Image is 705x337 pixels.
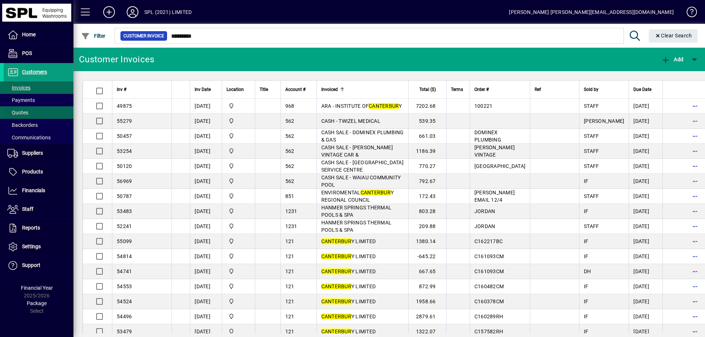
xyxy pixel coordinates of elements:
span: Title [260,85,268,94]
td: [DATE] [190,294,222,309]
td: 7202.68 [408,99,446,114]
span: Add [661,56,683,62]
span: 562 [285,133,294,139]
em: CANTERBUR [321,268,351,274]
td: [DATE] [190,219,222,234]
div: Inv Date [195,85,217,94]
span: Backorders [7,122,38,128]
span: Clear Search [655,33,692,39]
span: STAFF [584,193,599,199]
span: 562 [285,118,294,124]
span: Inv # [117,85,126,94]
td: 172.43 [408,189,446,204]
span: CASH SALE - [PERSON_NAME] VINTAGE CAR & [321,144,393,158]
button: Add [659,53,685,66]
button: More options [689,311,701,322]
td: [DATE] [629,114,662,129]
span: 50787 [117,193,132,199]
em: CANTERBUR [321,329,351,334]
span: SPL (2021) Limited [227,327,250,336]
span: Ref [535,85,541,94]
button: Clear [649,29,698,43]
td: [DATE] [190,114,222,129]
button: More options [689,130,701,142]
span: CASH - TWIZEL MEDICAL [321,118,380,124]
span: 121 [285,283,294,289]
span: 49875 [117,103,132,109]
a: Home [4,26,73,44]
span: Filter [81,33,106,39]
button: Add [97,6,121,19]
span: Account # [285,85,305,94]
span: 121 [285,268,294,274]
td: 1958.66 [408,294,446,309]
span: 53254 [117,148,132,154]
td: [DATE] [190,204,222,219]
div: Due Date [633,85,658,94]
span: STAFF [584,133,599,139]
div: Account # [285,85,312,94]
em: CANTERBUR [321,253,351,259]
button: Filter [79,29,108,43]
span: C161093CM [474,253,504,259]
span: SPL (2021) Limited [227,282,250,290]
span: [GEOGRAPHIC_DATA] [474,163,525,169]
span: CASH SALE - DOMINEX PLUMBING & GAS [321,129,404,143]
td: [DATE] [629,99,662,114]
span: C157582RH [474,329,503,334]
span: JORDAN [474,223,495,229]
em: CANTERBUR [321,283,351,289]
button: More options [689,235,701,247]
span: Support [22,262,40,268]
span: HANMER SPRINGS THERMAL POOLS & SPA [321,220,392,233]
span: IF [584,238,589,244]
span: Sold by [584,85,599,94]
td: [DATE] [629,144,662,159]
span: 100221 [474,103,493,109]
td: 209.88 [408,219,446,234]
a: Support [4,256,73,275]
span: Y LIMITED [321,238,376,244]
span: 121 [285,329,294,334]
span: IF [584,329,589,334]
a: Payments [4,94,73,106]
a: Settings [4,238,73,256]
span: IF [584,178,589,184]
button: More options [689,115,701,127]
span: ARA - INSTITUTE OF Y [321,103,402,109]
span: 53483 [117,208,132,214]
span: Terms [451,85,463,94]
span: [PERSON_NAME] EMAIL 12/4 [474,190,515,203]
td: -645.22 [408,249,446,264]
a: Suppliers [4,144,73,162]
span: C160482CM [474,283,504,289]
span: 121 [285,238,294,244]
span: CASH SALE - WAIAU COMMUNITY POOL [321,175,401,188]
button: Profile [121,6,144,19]
td: [DATE] [629,159,662,174]
td: [DATE] [629,294,662,309]
span: HANMER SPRINGS THERMAL POOLS & SPA [321,205,392,218]
span: STAFF [584,103,599,109]
td: 792.67 [408,174,446,189]
span: Staff [22,206,33,212]
span: IF [584,208,589,214]
button: More options [689,265,701,277]
span: SPL (2021) Limited [227,252,250,260]
button: More options [689,175,701,187]
span: SPL (2021) Limited [227,102,250,110]
span: SPL (2021) Limited [227,207,250,215]
td: 667.65 [408,264,446,279]
td: 1186.39 [408,144,446,159]
span: Y LIMITED [321,268,376,274]
td: [DATE] [190,279,222,294]
span: 968 [285,103,294,109]
button: More options [689,250,701,262]
span: Payments [7,97,35,103]
span: Suppliers [22,150,43,156]
td: [DATE] [629,129,662,144]
em: CANTERBUR [321,238,351,244]
div: Inv # [117,85,167,94]
span: 54741 [117,268,132,274]
span: 121 [285,314,294,319]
